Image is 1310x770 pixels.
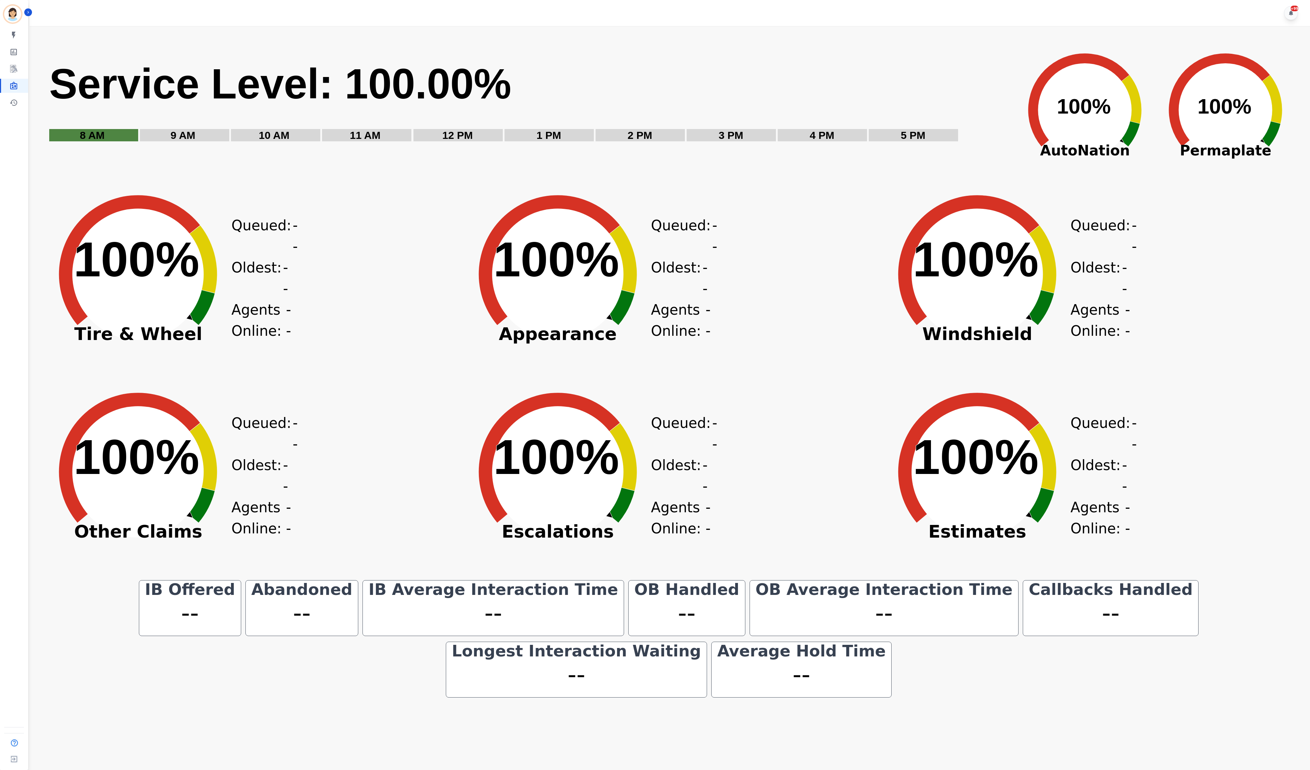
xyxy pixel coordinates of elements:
[712,412,717,455] span: --
[1071,412,1123,455] div: Queued:
[250,585,354,595] div: Abandoned
[171,129,195,141] text: 9 AM
[143,595,237,631] div: --
[754,585,1014,595] div: OB Average Interaction Time
[651,215,704,257] div: Queued:
[651,257,704,299] div: Oldest:
[1071,299,1130,341] div: Agents Online:
[810,129,834,141] text: 4 PM
[1027,595,1194,631] div: --
[259,129,289,141] text: 10 AM
[1122,455,1127,497] span: --
[250,595,354,631] div: --
[231,497,291,539] div: Agents Online:
[293,412,298,455] span: --
[901,129,925,141] text: 5 PM
[367,585,619,595] div: IB Average Interaction Time
[651,412,704,455] div: Queued:
[706,497,711,539] span: --
[628,129,652,141] text: 2 PM
[1071,455,1123,497] div: Oldest:
[1197,95,1251,118] text: 100%
[1122,257,1127,299] span: --
[1155,140,1296,161] span: Permaplate
[49,58,1010,152] svg: Service Level: 0%
[712,215,717,257] span: --
[633,585,741,595] div: OB Handled
[80,129,105,141] text: 8 AM
[881,528,1074,535] span: Estimates
[1071,497,1130,539] div: Agents Online:
[1071,257,1123,299] div: Oldest:
[367,595,619,631] div: --
[719,129,743,141] text: 3 PM
[49,60,511,107] text: Service Level: 100.00%
[461,331,655,338] span: Appearance
[1027,585,1194,595] div: Callbacks Handled
[702,455,707,497] span: --
[754,595,1014,631] div: --
[231,412,284,455] div: Queued:
[143,585,237,595] div: IB Offered
[231,215,284,257] div: Queued:
[1071,215,1123,257] div: Queued:
[461,528,655,535] span: Escalations
[442,129,473,141] text: 12 PM
[537,129,561,141] text: 1 PM
[231,299,291,341] div: Agents Online:
[651,455,704,497] div: Oldest:
[73,429,199,485] text: 100%
[73,232,199,287] text: 100%
[1125,497,1130,539] span: --
[41,528,235,535] span: Other Claims
[41,331,235,338] span: Tire & Wheel
[4,6,21,23] img: Bordered avatar
[450,646,702,656] div: Longest Interaction Waiting
[286,299,291,341] span: --
[350,129,380,141] text: 11 AM
[286,497,291,539] span: --
[493,429,619,485] text: 100%
[1132,412,1137,455] span: --
[283,257,288,299] span: --
[716,646,887,656] div: Average Hold Time
[450,656,702,693] div: --
[651,497,711,539] div: Agents Online:
[716,656,887,693] div: --
[283,455,288,497] span: --
[702,257,707,299] span: --
[1132,215,1137,257] span: --
[231,257,284,299] div: Oldest:
[913,232,1039,287] text: 100%
[1057,95,1111,118] text: 100%
[1291,6,1298,11] div: +99
[651,299,711,341] div: Agents Online:
[493,232,619,287] text: 100%
[913,429,1039,485] text: 100%
[231,455,284,497] div: Oldest:
[1125,299,1130,341] span: --
[706,299,711,341] span: --
[881,331,1074,338] span: Windshield
[1015,140,1155,161] span: AutoNation
[633,595,741,631] div: --
[293,215,298,257] span: --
